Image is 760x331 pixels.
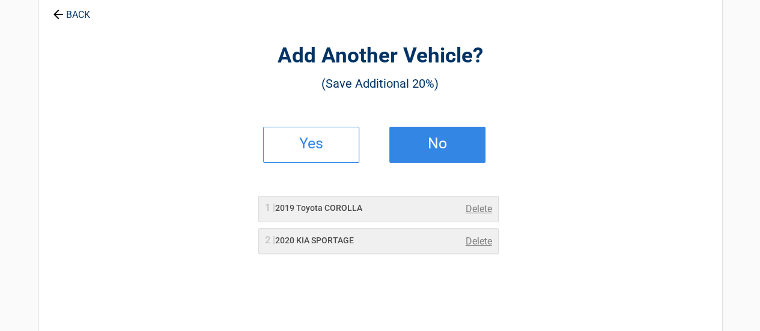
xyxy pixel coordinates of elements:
h2: No [402,139,473,148]
h2: Yes [276,139,347,148]
a: Delete [466,234,492,249]
h3: (Save Additional 20%) [105,73,656,94]
h2: 2020 KIA SPORTAGE [265,234,354,247]
h2: 2019 Toyota COROLLA [265,202,362,214]
h2: Add Another Vehicle? [105,42,656,70]
span: 1 | [265,202,275,213]
a: Delete [466,202,492,216]
span: 2 | [265,234,275,246]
